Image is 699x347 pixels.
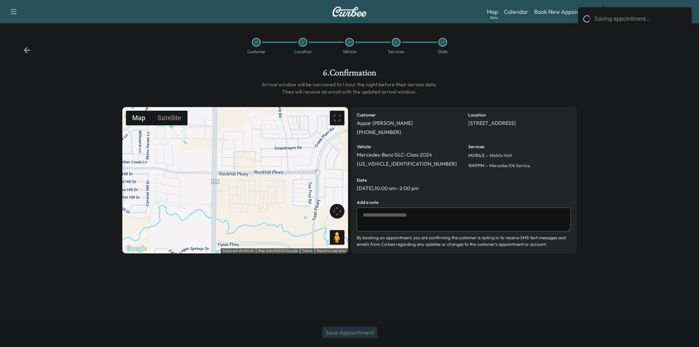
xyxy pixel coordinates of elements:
a: Book New Appointment [534,7,596,16]
span: - [484,162,488,169]
button: Drag Pegman onto the map to open Street View [330,230,344,245]
div: Customer [247,50,266,54]
div: Back [23,47,31,54]
h1: 6 . Confirmation [122,68,577,81]
span: Mobile Visit [488,153,512,158]
h6: Add a note [357,200,378,205]
p: By booking an appointment, you are confirming the customer is opting in to receive SMS text messa... [357,234,571,248]
p: Appar [PERSON_NAME] [357,120,413,127]
p: [PHONE_NUMBER] [357,129,401,136]
span: MOBILE [468,153,485,158]
p: [DATE] , 10:00 am - 2:00 pm [357,185,419,192]
button: Toggle fullscreen view [330,111,344,125]
h6: Vehicle [357,145,371,149]
div: Services [388,50,404,54]
div: Date [438,50,447,54]
button: Map camera controls [330,204,344,218]
button: Show street map [126,111,151,125]
a: Calendar [504,7,528,16]
img: Google [124,244,148,253]
span: Mercedes 10k Service [488,163,530,169]
span: - [485,152,488,159]
h6: Location [468,113,486,117]
div: Beta [490,15,498,20]
p: [STREET_ADDRESS] [468,120,516,127]
a: Terms (opens in new tab) [302,249,312,253]
div: Vehicle [343,50,356,54]
span: 10KPPM [468,163,484,169]
a: MapBeta [487,7,498,16]
div: Saving appointment... [594,15,687,23]
h6: Arrival window will be narrowed to 1 hour the night before their service date. They will receive ... [122,81,577,95]
h6: Customer [357,113,376,117]
h6: Date [357,178,367,182]
h6: Services [468,145,484,149]
a: Open this area in Google Maps (opens a new window) [124,244,148,253]
button: Show satellite imagery [151,111,187,125]
div: Location [294,50,312,54]
p: Mercedes-Benz GLC-Class 2024 [357,152,432,158]
button: Keyboard shortcuts [222,248,254,253]
img: Curbee Logo [332,7,367,17]
a: Report a map error [317,249,346,253]
span: Map data ©2025 Google [258,249,298,253]
p: [US_VEHICLE_IDENTIFICATION_NUMBER] [357,161,457,167]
